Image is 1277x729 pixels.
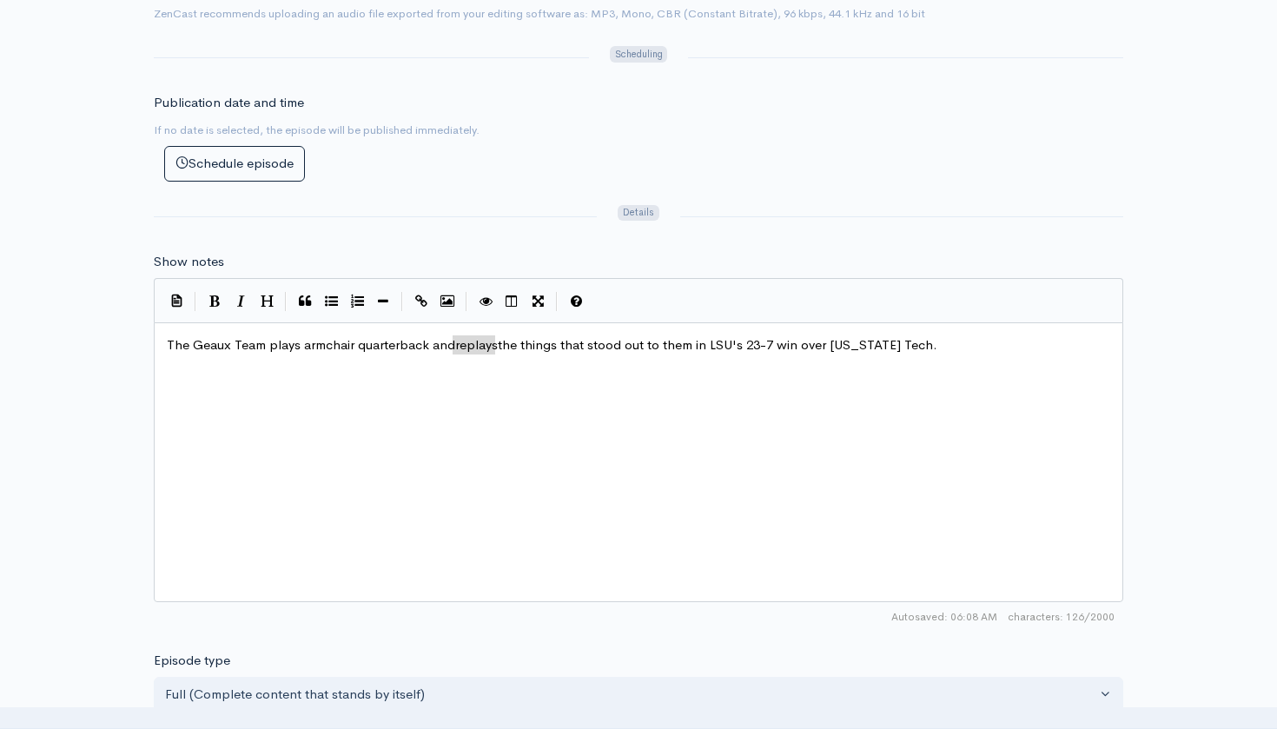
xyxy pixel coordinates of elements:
i: | [285,292,287,312]
button: Schedule episode [164,146,305,182]
label: Episode type [154,651,230,671]
i: | [195,292,196,312]
button: Toggle Preview [473,288,499,315]
label: Publication date and time [154,93,304,113]
label: Show notes [154,252,224,272]
button: Markdown Guide [563,288,589,315]
button: Quote [292,288,318,315]
button: Insert Image [434,288,460,315]
button: Insert Show Notes Template [163,287,189,313]
button: Insert Horizontal Line [370,288,396,315]
i: | [556,292,558,312]
span: The Geaux Team plays armchair quarterback and the things that stood out to them in LSU's 23-7 win... [167,336,937,353]
span: Scheduling [610,46,667,63]
span: Autosaved: 06:08 AM [891,609,997,625]
small: If no date is selected, the episode will be published immediately. [154,123,480,137]
i: | [401,292,403,312]
button: Full (Complete content that stands by itself) [154,677,1123,712]
button: Generic List [318,288,344,315]
span: 126/2000 [1008,609,1115,625]
small: ZenCast recommends uploading an audio file exported from your editing software as: MP3, Mono, CBR... [154,6,925,21]
button: Numbered List [344,288,370,315]
button: Bold [202,288,228,315]
button: Italic [228,288,254,315]
div: Full (Complete content that stands by itself) [165,685,1096,705]
span: Details [618,205,658,222]
button: Toggle Side by Side [499,288,525,315]
button: Heading [254,288,280,315]
button: Create Link [408,288,434,315]
span: replays [455,336,498,353]
i: | [466,292,467,312]
button: Toggle Fullscreen [525,288,551,315]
